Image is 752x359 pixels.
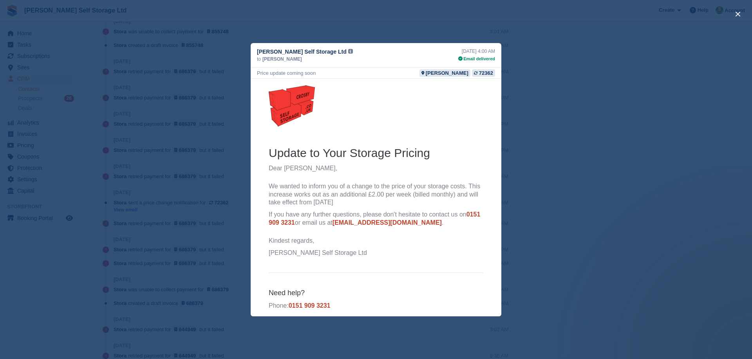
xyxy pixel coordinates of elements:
span: [PERSON_NAME] Self Storage Ltd [257,48,347,56]
p: We wanted to inform you of a change to the price of your storage costs. This increase works out a... [18,104,233,128]
h6: Need help? [18,210,233,219]
div: 72362 [479,69,493,77]
button: close [732,8,744,20]
div: Price update coming soon [257,69,316,77]
div: [DATE] 4:00 AM [458,48,495,55]
a: 0151 909 3231 [18,132,230,147]
span: to [257,56,261,63]
div: [PERSON_NAME] [426,69,468,77]
a: 72362 [472,69,495,77]
p: [PERSON_NAME] Self Storage Ltd [18,170,233,179]
h2: Update to Your Storage Pricing [18,67,233,82]
p: Dear [PERSON_NAME], [18,86,233,94]
p: Kindest regards, [18,158,233,166]
a: [PERSON_NAME] [419,69,470,77]
img: Crosby Self Storage Ltd Logo [18,7,64,48]
a: [EMAIL_ADDRESS][DOMAIN_NAME] [82,141,191,147]
div: Email delivered [458,56,495,62]
img: icon-info-grey-7440780725fd019a000dd9b08b2336e03edf1995a4989e88bcd33f0948082b44.svg [348,49,353,54]
p: Phone: [18,223,233,231]
span: [PERSON_NAME] [262,56,302,63]
p: If you have any further questions, please don't hesitate to contact us on or email us at . [18,132,233,148]
a: 0151 909 3231 [38,224,80,230]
